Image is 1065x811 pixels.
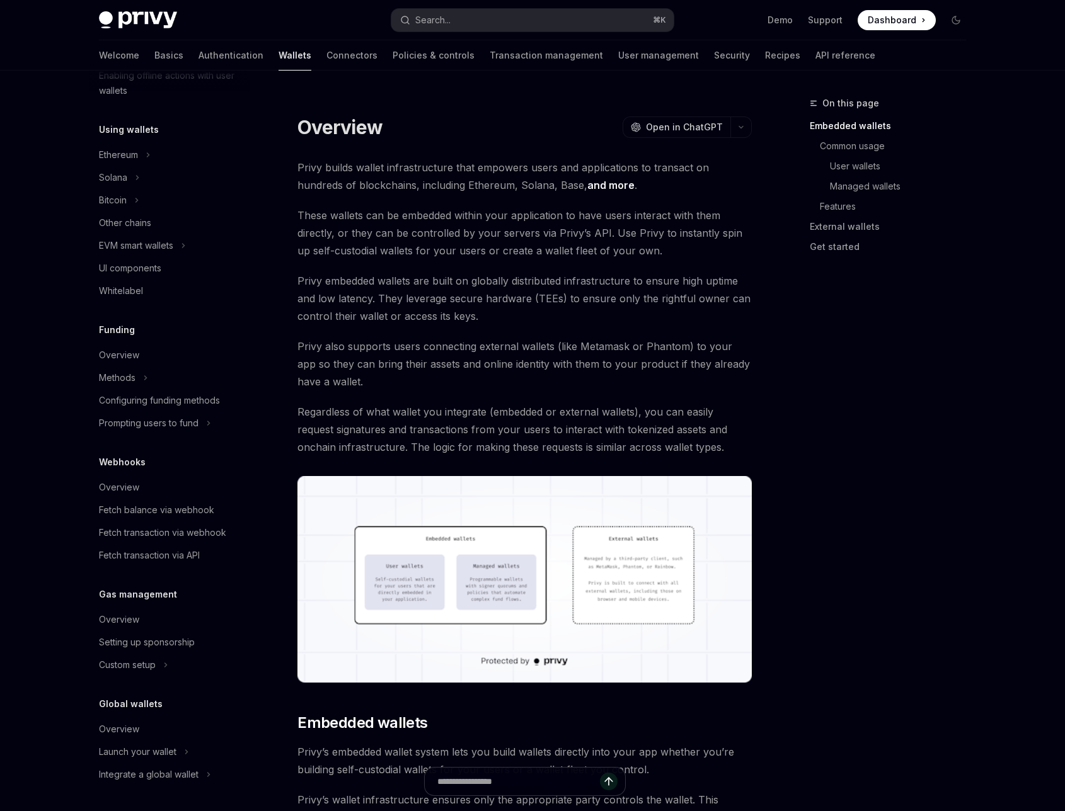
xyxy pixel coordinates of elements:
h5: Funding [99,322,135,337]
div: Methods [99,370,135,385]
span: Dashboard [868,14,916,26]
div: EVM smart wallets [99,238,173,253]
a: Other chains [89,212,250,234]
a: Get started [810,237,976,257]
button: Toggle dark mode [946,10,966,30]
a: Wallets [279,40,311,71]
a: Dashboard [858,10,936,30]
a: Overview [89,718,250,740]
div: Whitelabel [99,283,143,298]
a: Welcome [99,40,139,71]
button: Search...⌘K [391,9,674,31]
a: Overview [89,608,250,631]
span: Embedded wallets [297,713,427,733]
a: Demo [768,14,793,26]
div: Bitcoin [99,193,127,208]
a: Setting up sponsorship [89,631,250,654]
a: and more [587,179,635,192]
button: Open in ChatGPT [623,116,730,138]
h1: Overview [297,116,383,139]
a: Transaction management [490,40,603,71]
div: Setting up sponsorship [99,635,195,650]
h5: Using wallets [99,122,159,137]
a: Features [820,196,976,217]
a: Support [808,14,843,26]
img: dark logo [99,11,177,29]
div: Prompting users to fund [99,416,199,431]
a: Overview [89,476,250,499]
a: Authentication [199,40,263,71]
a: UI components [89,257,250,280]
a: API reference [815,40,875,71]
div: Fetch balance via webhook [99,502,214,518]
div: Overview [99,348,139,363]
a: Basics [154,40,183,71]
a: Managed wallets [830,176,976,196]
div: Overview [99,612,139,627]
span: ⌘ K [653,15,666,25]
a: Common usage [820,136,976,156]
span: Privy embedded wallets are built on globally distributed infrastructure to ensure high uptime and... [297,272,752,325]
span: Privy’s embedded wallet system lets you build wallets directly into your app whether you’re build... [297,743,752,778]
a: Embedded wallets [810,116,976,136]
a: Configuring funding methods [89,389,250,412]
div: Fetch transaction via webhook [99,525,226,540]
a: Policies & controls [393,40,475,71]
a: Fetch transaction via webhook [89,521,250,544]
span: These wallets can be embedded within your application to have users interact with them directly, ... [297,207,752,259]
a: User management [618,40,699,71]
button: Send message [600,773,618,790]
a: Security [714,40,750,71]
h5: Global wallets [99,696,163,712]
div: Integrate a global wallet [99,767,199,782]
span: On this page [822,96,879,111]
span: Privy also supports users connecting external wallets (like Metamask or Phantom) to your app so t... [297,337,752,390]
a: Connectors [326,40,377,71]
div: Launch your wallet [99,744,176,759]
a: User wallets [830,156,976,176]
span: Privy builds wallet infrastructure that empowers users and applications to transact on hundreds o... [297,159,752,194]
img: images/walletoverview.png [297,476,752,683]
div: Overview [99,480,139,495]
span: Open in ChatGPT [646,121,723,133]
div: Overview [99,722,139,737]
h5: Webhooks [99,455,146,470]
div: Configuring funding methods [99,393,220,408]
a: Overview [89,344,250,366]
span: Regardless of what wallet you integrate (embedded or external wallets), you can easily request si... [297,403,752,456]
div: UI components [99,261,161,276]
div: Solana [99,170,127,185]
div: Other chains [99,215,151,230]
a: External wallets [810,217,976,237]
div: Fetch transaction via API [99,548,200,563]
div: Search... [415,13,451,28]
div: Ethereum [99,147,138,162]
a: Fetch transaction via API [89,544,250,567]
div: Custom setup [99,657,156,672]
a: Recipes [765,40,800,71]
a: Fetch balance via webhook [89,499,250,521]
h5: Gas management [99,587,177,602]
a: Whitelabel [89,280,250,302]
